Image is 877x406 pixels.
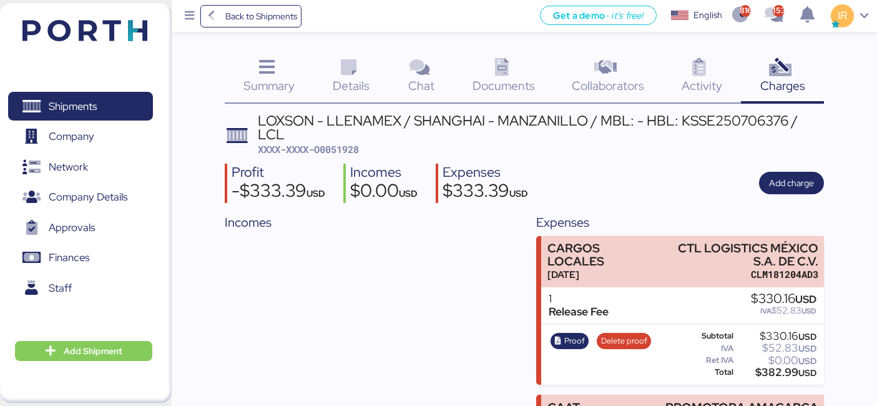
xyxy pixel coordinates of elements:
span: USD [399,187,418,199]
div: IVA [682,344,733,353]
button: Add charge [759,172,824,194]
span: Delete proof [601,334,647,348]
div: Expenses [536,213,824,232]
span: Add Shipment [64,344,122,359]
a: Approvals [8,213,153,242]
a: Back to Shipments [200,5,302,27]
div: $382.99 [736,368,817,377]
div: $0.00 [736,356,817,365]
div: Expenses [443,164,528,182]
span: Chat [408,77,434,94]
span: Collaborators [572,77,644,94]
span: USD [509,187,528,199]
div: Incomes [350,164,418,182]
span: USD [801,306,816,316]
div: Incomes [225,213,512,232]
span: IVA [760,306,772,316]
span: Staff [49,279,72,297]
span: USD [798,331,816,342]
span: Details [333,77,370,94]
div: CARGOS LOCALES [547,242,650,268]
div: $52.83 [736,344,817,353]
a: Finances [8,244,153,272]
button: Proof [551,333,589,349]
a: Shipments [8,92,153,121]
div: $333.39 [443,182,528,203]
span: Summary [243,77,295,94]
span: IR [838,7,847,24]
button: Delete proof [597,333,651,349]
span: Network [49,158,88,176]
span: USD [798,343,816,354]
span: USD [798,355,816,367]
div: $52.83 [751,306,816,315]
a: Company Details [8,183,153,212]
div: Ret IVA [682,356,733,365]
button: Add Shipment [15,341,152,361]
span: Shipments [49,97,97,116]
span: Company Details [49,188,127,206]
div: Profit [232,164,325,182]
div: English [693,9,722,22]
button: Menu [179,6,200,27]
div: Total [682,368,733,377]
div: LOXSON - LLENAMEX / SHANGHAI - MANZANILLO / MBL: - HBL: KSSE250706376 / LCL [258,114,824,142]
span: Company [49,127,94,146]
div: Subtotal [682,332,733,340]
a: Staff [8,274,153,302]
div: $330.16 [751,292,816,306]
div: [DATE] [547,268,650,281]
div: 1 [549,292,609,305]
div: Release Fee [549,305,609,319]
span: Back to Shipments [225,9,297,24]
span: Charges [760,77,805,94]
span: Finances [49,249,89,267]
div: CTL LOGISTICS MÉXICO S.A. DE C.V. [655,242,818,268]
span: Activity [682,77,722,94]
div: -$333.39 [232,182,325,203]
span: Approvals [49,219,95,237]
span: USD [795,292,816,306]
span: Add charge [769,176,814,191]
div: $330.16 [736,332,817,341]
div: $0.00 [350,182,418,203]
span: Proof [564,334,585,348]
span: USD [798,367,816,379]
a: Company [8,122,153,151]
a: Network [8,152,153,181]
span: Documents [473,77,535,94]
div: CLM181204AD3 [655,268,818,281]
span: USD [306,187,325,199]
span: XXXX-XXXX-O0051928 [258,143,359,156]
